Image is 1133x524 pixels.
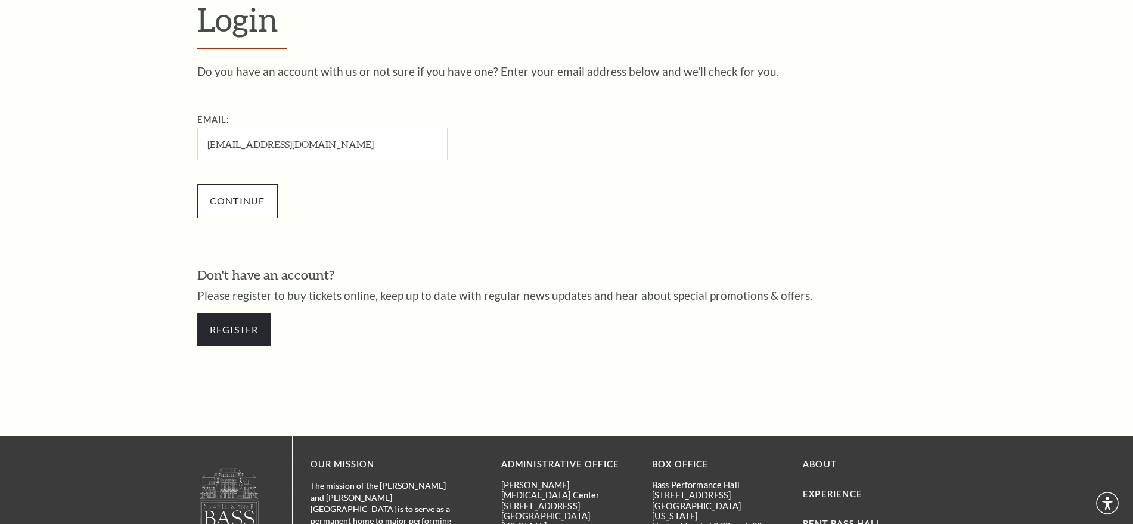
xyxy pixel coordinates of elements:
p: Do you have an account with us or not sure if you have one? Enter your email address below and we... [197,66,936,77]
input: Required [197,128,448,160]
h3: Don't have an account? [197,266,936,284]
a: Experience [803,489,862,499]
p: [PERSON_NAME][MEDICAL_DATA] Center [501,480,634,501]
p: [STREET_ADDRESS] [501,501,634,511]
a: About [803,459,837,469]
p: [STREET_ADDRESS] [652,490,785,500]
p: BOX OFFICE [652,457,785,472]
input: Continue [197,184,278,218]
p: OUR MISSION [311,457,460,472]
p: Bass Performance Hall [652,480,785,490]
p: Administrative Office [501,457,634,472]
p: Please register to buy tickets online, keep up to date with regular news updates and hear about s... [197,290,936,301]
a: Register [197,313,271,346]
p: [GEOGRAPHIC_DATA][US_STATE] [652,501,785,522]
label: Email: [197,114,230,125]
